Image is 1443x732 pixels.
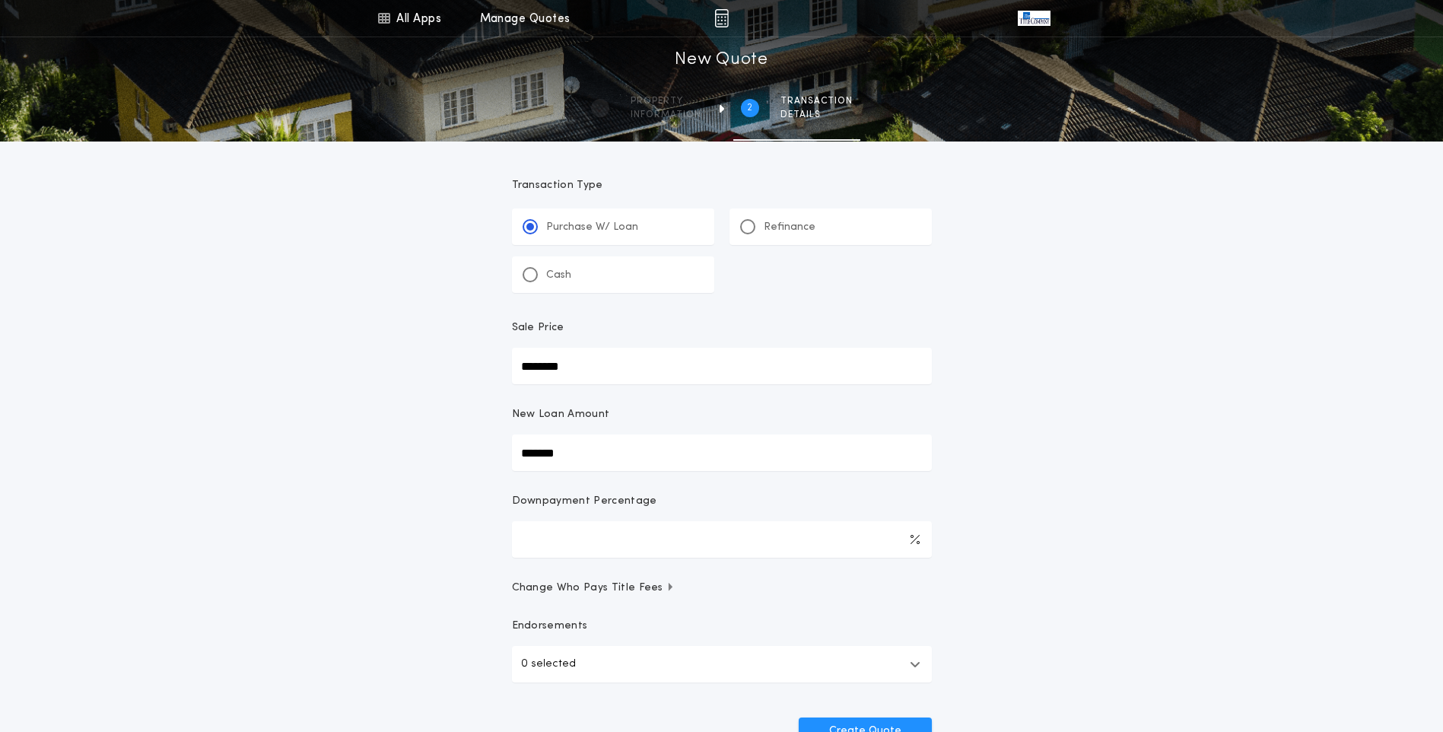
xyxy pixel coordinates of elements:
p: Purchase W/ Loan [546,220,638,235]
input: Sale Price [512,348,932,384]
p: Refinance [764,220,815,235]
span: Transaction [780,95,853,107]
h1: New Quote [675,48,768,72]
p: Transaction Type [512,178,932,193]
span: Change Who Pays Title Fees [512,581,675,596]
button: Change Who Pays Title Fees [512,581,932,596]
input: New Loan Amount [512,434,932,471]
span: Property [631,95,701,107]
span: details [780,109,853,121]
p: 0 selected [521,655,576,673]
p: New Loan Amount [512,407,610,422]
img: img [714,9,729,27]
p: Downpayment Percentage [512,494,657,509]
p: Sale Price [512,320,564,336]
img: vs-icon [1018,11,1050,26]
h2: 2 [747,102,752,114]
p: Endorsements [512,619,932,634]
input: Downpayment Percentage [512,521,932,558]
button: 0 selected [512,646,932,683]
span: information [631,109,701,121]
p: Cash [546,268,571,283]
